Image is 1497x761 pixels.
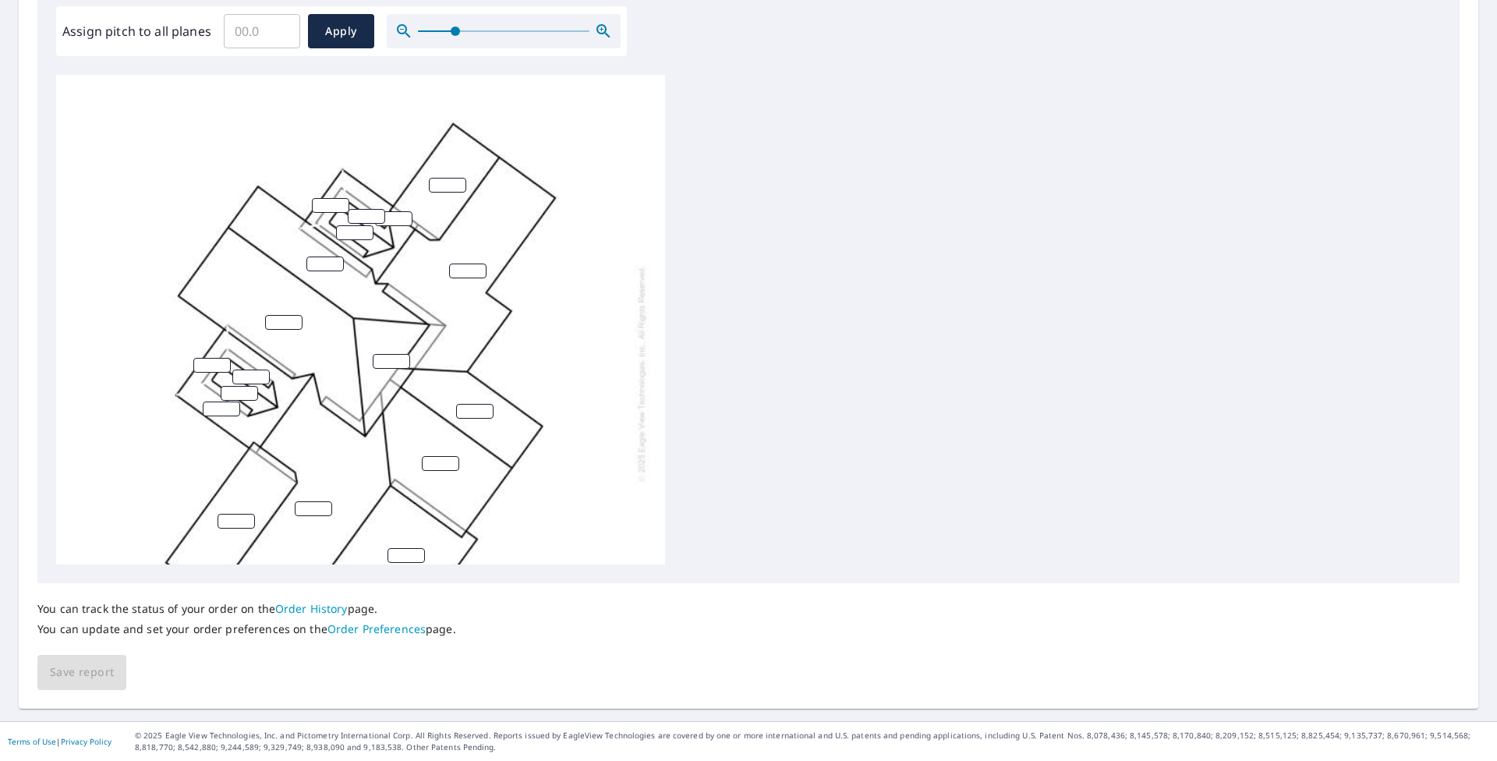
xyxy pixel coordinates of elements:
[37,602,456,616] p: You can track the status of your order on the page.
[135,730,1489,753] p: © 2025 Eagle View Technologies, Inc. and Pictometry International Corp. All Rights Reserved. Repo...
[320,22,362,41] span: Apply
[275,601,348,616] a: Order History
[327,621,426,636] a: Order Preferences
[8,737,111,746] p: |
[37,622,456,636] p: You can update and set your order preferences on the page.
[61,736,111,747] a: Privacy Policy
[62,22,211,41] label: Assign pitch to all planes
[224,9,300,53] input: 00.0
[308,14,374,48] button: Apply
[8,736,56,747] a: Terms of Use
